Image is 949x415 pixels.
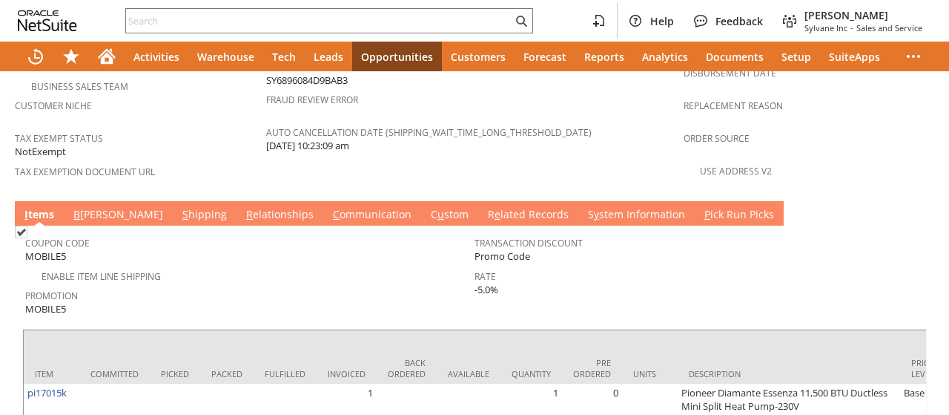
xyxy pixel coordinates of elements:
a: Documents [697,42,773,71]
a: Tech [263,42,305,71]
div: More menus [896,42,931,71]
a: Custom [427,207,472,223]
span: R [246,207,253,221]
a: Reports [575,42,633,71]
span: [DATE] 10:23:09 am [266,139,349,153]
a: Enable Item Line Shipping [42,270,161,283]
span: y [594,207,599,221]
span: [PERSON_NAME] [804,8,922,22]
span: Setup [781,50,811,64]
span: Leads [314,50,343,64]
div: Description [689,368,889,379]
span: Sylvane Inc [804,22,847,33]
span: Warehouse [197,50,254,64]
span: Opportunities [361,50,433,64]
a: Analytics [633,42,697,71]
img: Checked [15,226,27,238]
a: pi17015k [27,386,67,399]
a: Order Source [684,132,750,145]
a: SuiteApps [820,42,889,71]
span: MOBILE5 [25,302,66,316]
a: Transaction Discount [474,237,583,249]
span: S [182,207,188,221]
a: Tax Exempt Status [15,132,103,145]
a: Business Sales Team [31,80,128,93]
a: B[PERSON_NAME] [70,207,167,223]
span: Feedback [715,14,763,28]
span: C [333,207,340,221]
a: Leads [305,42,352,71]
span: u [437,207,444,221]
a: Shipping [179,207,231,223]
a: Rate [474,270,496,283]
div: Invoiced [328,368,366,379]
div: Available [448,368,489,379]
div: Item [35,368,68,379]
svg: Home [98,48,116,65]
a: Auto Cancellation Date (shipping_wait_time_long_threshold_date) [266,126,592,139]
span: B [73,207,80,221]
a: Items [21,207,58,223]
div: Price Level [911,357,945,379]
a: System Information [584,207,689,223]
span: SY6896084D9BAB3 [266,73,348,88]
span: Help [650,14,674,28]
a: Unrolled view on [907,204,925,222]
span: Forecast [523,50,566,64]
div: Fulfilled [265,368,305,379]
span: Documents [706,50,764,64]
span: -5.0% [474,283,498,297]
span: Activities [133,50,179,64]
div: Picked [161,368,189,379]
span: Reports [584,50,624,64]
a: Customer Niche [15,99,92,112]
span: Analytics [642,50,688,64]
span: - [850,22,853,33]
svg: Search [512,12,530,30]
span: I [24,207,28,221]
div: Committed [90,368,139,379]
a: Disbursement Date [684,67,776,79]
span: SuiteApps [829,50,880,64]
span: NotExempt [15,145,66,159]
a: Relationships [242,207,317,223]
a: Opportunities [352,42,442,71]
a: Communication [329,207,415,223]
span: P [704,207,710,221]
a: Promotion [25,290,78,302]
span: Customers [451,50,506,64]
a: Pick Run Picks [701,207,778,223]
span: Sales and Service [856,22,922,33]
a: Related Records [484,207,572,223]
div: Quantity [512,368,551,379]
div: Pre Ordered [573,357,611,379]
input: Search [126,12,512,30]
div: Packed [211,368,242,379]
span: Promo Code [474,249,530,264]
a: Warehouse [188,42,263,71]
div: Back Ordered [388,357,426,379]
svg: logo [18,10,77,31]
span: e [495,207,500,221]
div: Units [633,368,667,379]
span: MOBILE5 [25,249,66,264]
span: Tech [272,50,296,64]
a: Recent Records [18,42,53,71]
div: Shortcuts [53,42,89,71]
a: Coupon Code [25,237,90,249]
a: Setup [773,42,820,71]
a: Use Address V2 [700,165,772,177]
a: Replacement reason [684,99,783,112]
a: Activities [125,42,188,71]
a: Forecast [515,42,575,71]
svg: Recent Records [27,48,44,65]
a: Tax Exemption Document URL [15,166,155,178]
a: Customers [442,42,515,71]
svg: Shortcuts [62,48,80,65]
a: Home [89,42,125,71]
a: Fraud Review Error [266,94,358,106]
